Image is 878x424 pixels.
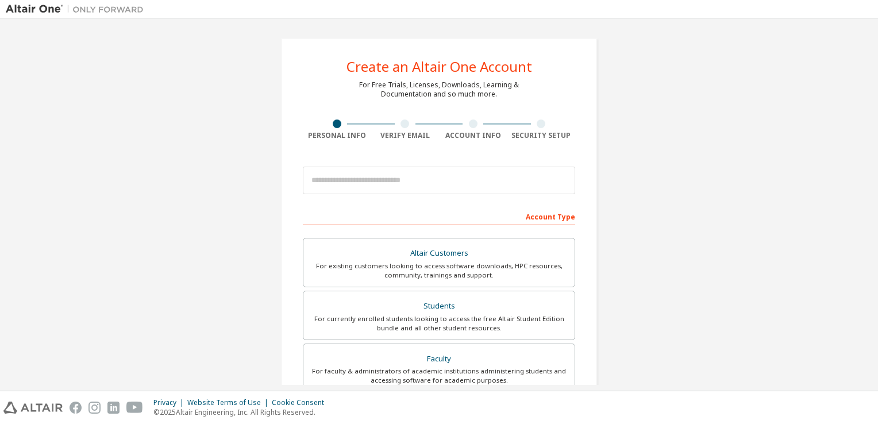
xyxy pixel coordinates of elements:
[3,402,63,414] img: altair_logo.svg
[371,131,440,140] div: Verify Email
[153,407,331,417] p: © 2025 Altair Engineering, Inc. All Rights Reserved.
[6,3,149,15] img: Altair One
[310,261,568,280] div: For existing customers looking to access software downloads, HPC resources, community, trainings ...
[70,402,82,414] img: facebook.svg
[153,398,187,407] div: Privacy
[107,402,120,414] img: linkedin.svg
[310,314,568,333] div: For currently enrolled students looking to access the free Altair Student Edition bundle and all ...
[346,60,532,74] div: Create an Altair One Account
[359,80,519,99] div: For Free Trials, Licenses, Downloads, Learning & Documentation and so much more.
[303,131,371,140] div: Personal Info
[187,398,272,407] div: Website Terms of Use
[303,207,575,225] div: Account Type
[310,298,568,314] div: Students
[88,402,101,414] img: instagram.svg
[310,245,568,261] div: Altair Customers
[439,131,507,140] div: Account Info
[272,398,331,407] div: Cookie Consent
[507,131,576,140] div: Security Setup
[126,402,143,414] img: youtube.svg
[310,367,568,385] div: For faculty & administrators of academic institutions administering students and accessing softwa...
[310,351,568,367] div: Faculty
